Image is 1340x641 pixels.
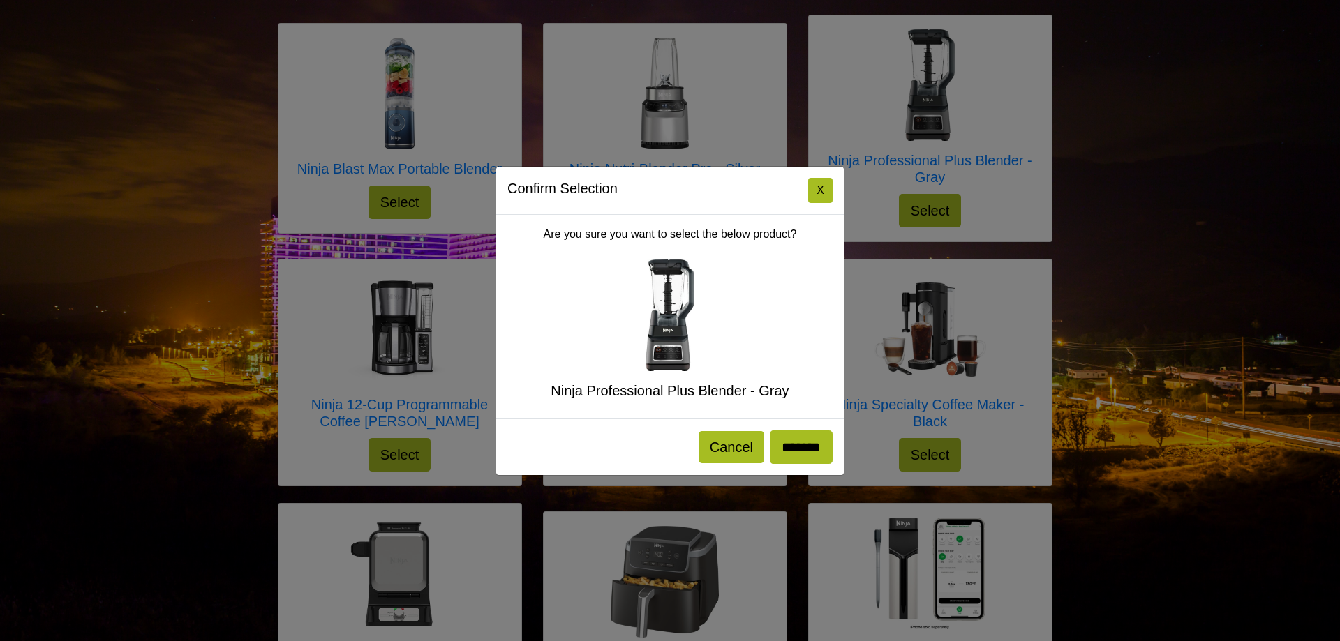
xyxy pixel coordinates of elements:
div: Are you sure you want to select the below product? [496,215,844,418]
button: Cancel [699,431,764,463]
button: Close [808,178,833,203]
h5: Ninja Professional Plus Blender - Gray [507,382,833,399]
img: Ninja Professional Plus Blender - Gray [614,259,726,371]
h5: Confirm Selection [507,178,618,199]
